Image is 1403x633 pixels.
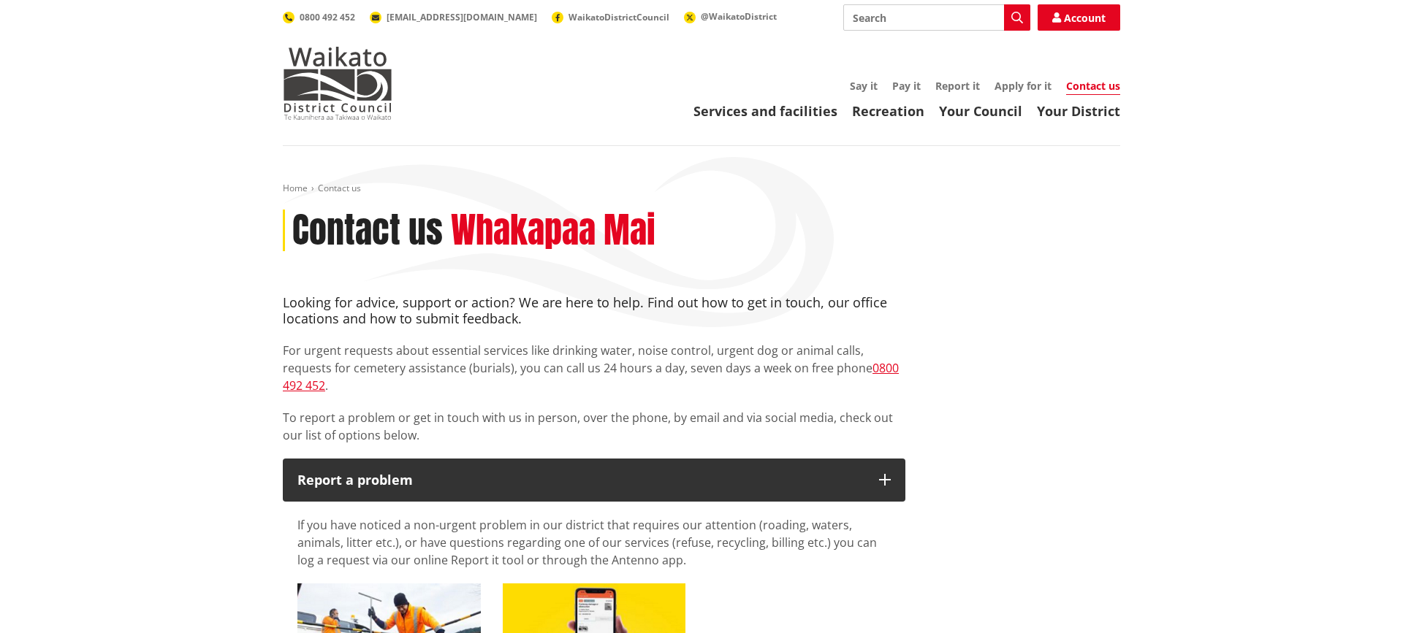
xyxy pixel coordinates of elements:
a: Pay it [892,79,921,93]
a: @WaikatoDistrict [684,10,777,23]
a: 0800 492 452 [283,360,899,394]
span: @WaikatoDistrict [701,10,777,23]
span: WaikatoDistrictCouncil [569,11,669,23]
p: For urgent requests about essential services like drinking water, noise control, urgent dog or an... [283,342,905,394]
nav: breadcrumb [283,183,1120,195]
a: Recreation [852,102,924,120]
h1: Contact us [292,210,443,252]
a: 0800 492 452 [283,11,355,23]
p: To report a problem or get in touch with us in person, over the phone, by email and via social me... [283,409,905,444]
h2: Whakapaa Mai [451,210,655,252]
button: Report a problem [283,459,905,502]
a: Report it [935,79,980,93]
a: WaikatoDistrictCouncil [552,11,669,23]
img: Waikato District Council - Te Kaunihera aa Takiwaa o Waikato [283,47,392,120]
span: Contact us [318,182,361,194]
a: Contact us [1066,79,1120,95]
span: 0800 492 452 [300,11,355,23]
a: Home [283,182,308,194]
span: If you have noticed a non-urgent problem in our district that requires our attention (roading, wa... [297,517,877,568]
p: Report a problem [297,473,864,488]
a: Say it [850,79,878,93]
a: Services and facilities [693,102,837,120]
input: Search input [843,4,1030,31]
h4: Looking for advice, support or action? We are here to help. Find out how to get in touch, our off... [283,295,905,326]
a: Account [1038,4,1120,31]
a: [EMAIL_ADDRESS][DOMAIN_NAME] [370,11,537,23]
a: Your District [1037,102,1120,120]
span: [EMAIL_ADDRESS][DOMAIN_NAME] [387,11,537,23]
a: Your Council [939,102,1022,120]
a: Apply for it [995,79,1052,93]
